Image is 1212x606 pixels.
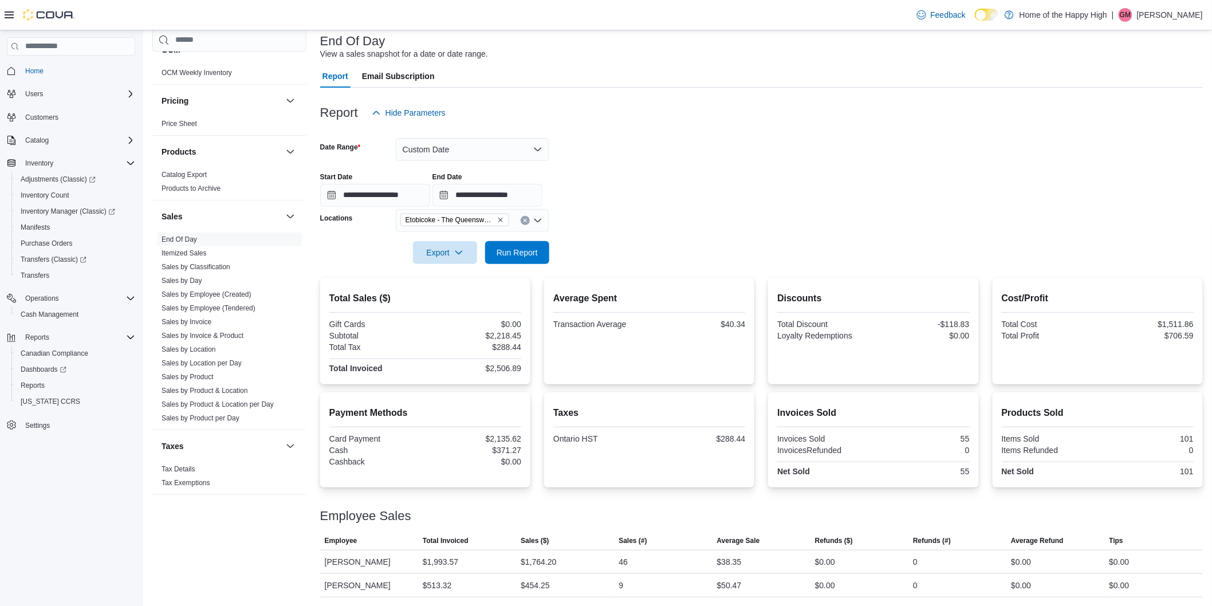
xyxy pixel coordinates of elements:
span: Settings [21,418,135,432]
strong: Net Sold [1002,467,1034,476]
div: [PERSON_NAME] [320,550,418,573]
a: Cash Management [16,308,83,321]
span: Adjustments (Classic) [21,175,96,184]
a: Sales by Location per Day [162,359,242,367]
span: Reports [21,381,45,390]
span: Sales by Employee (Created) [162,290,251,299]
a: Adjustments (Classic) [16,172,100,186]
span: End Of Day [162,235,197,244]
div: $0.00 [1109,555,1130,569]
span: Home [21,64,135,78]
div: $706.59 [1100,331,1194,340]
span: Inventory [25,159,53,168]
button: Reports [11,377,140,393]
a: Customers [21,111,63,124]
a: Sales by Product & Location [162,387,248,395]
h3: Taxes [162,440,184,452]
div: $0.00 [1011,555,1031,569]
span: Feedback [931,9,966,21]
a: Sales by Invoice [162,318,211,326]
div: Cash [329,446,423,455]
a: Manifests [16,221,54,234]
button: Settings [2,416,140,433]
button: Inventory Count [11,187,140,203]
div: 9 [619,579,623,592]
span: Home [25,66,44,76]
button: Inventory [2,155,140,171]
a: Sales by Employee (Created) [162,290,251,298]
span: Sales by Invoice & Product [162,331,243,340]
span: Inventory Count [16,188,135,202]
h3: Sales [162,211,183,222]
span: Tax Details [162,465,195,474]
h2: Products Sold [1002,406,1194,420]
div: $38.35 [717,555,742,569]
div: Cashback [329,457,423,466]
strong: Total Invoiced [329,364,383,373]
a: Sales by Employee (Tendered) [162,304,255,312]
span: GM [1120,8,1131,22]
p: | [1112,8,1114,22]
h2: Cost/Profit [1002,292,1194,305]
button: Products [284,145,297,159]
a: Sales by Invoice & Product [162,332,243,340]
a: Inventory Manager (Classic) [11,203,140,219]
span: Canadian Compliance [16,347,135,360]
button: Remove Etobicoke - The Queensway - Fire & Flower from selection in this group [497,217,504,223]
div: $0.00 [815,555,835,569]
span: Etobicoke - The Queensway - Fire & Flower [406,214,495,226]
a: Feedback [912,3,970,26]
label: Locations [320,214,353,223]
span: Reports [25,333,49,342]
h2: Payment Methods [329,406,521,420]
div: $0.00 [815,579,835,592]
button: Home [2,62,140,79]
a: Settings [21,419,54,432]
span: Run Report [497,247,538,258]
div: $0.00 [427,457,521,466]
div: $371.27 [427,446,521,455]
a: Tax Details [162,465,195,473]
div: 46 [619,555,628,569]
span: Employee [325,536,357,545]
span: Export [420,241,470,264]
button: Hide Parameters [367,101,450,124]
button: Catalog [21,133,53,147]
div: $454.25 [521,579,550,592]
span: Settings [25,421,50,430]
a: Purchase Orders [16,237,77,250]
button: Taxes [162,440,281,452]
span: Cash Management [16,308,135,321]
div: OCM [152,66,306,84]
h2: Taxes [553,406,745,420]
p: Home of the Happy High [1020,8,1107,22]
span: Cash Management [21,310,78,319]
span: Transfers (Classic) [21,255,86,264]
span: Catalog [21,133,135,147]
span: Dashboards [21,365,66,374]
span: Operations [21,292,135,305]
span: Sales ($) [521,536,549,545]
span: Catalog [25,136,49,145]
div: Total Tax [329,343,423,352]
div: 0 [913,579,918,592]
div: $513.32 [423,579,452,592]
h2: Discounts [777,292,969,305]
a: Dashboards [11,361,140,377]
div: 0 [1100,446,1194,455]
span: Customers [25,113,58,122]
span: OCM Weekly Inventory [162,68,232,77]
div: Products [152,168,306,200]
div: Card Payment [329,434,423,443]
div: Items Sold [1002,434,1096,443]
button: Run Report [485,241,549,264]
span: Sales by Classification [162,262,230,271]
span: Itemized Sales [162,249,207,258]
span: Users [21,87,135,101]
span: Sales by Employee (Tendered) [162,304,255,313]
div: $1,993.57 [423,555,458,569]
div: $1,764.20 [521,555,556,569]
div: $0.00 [427,320,521,329]
button: Open list of options [533,216,542,225]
